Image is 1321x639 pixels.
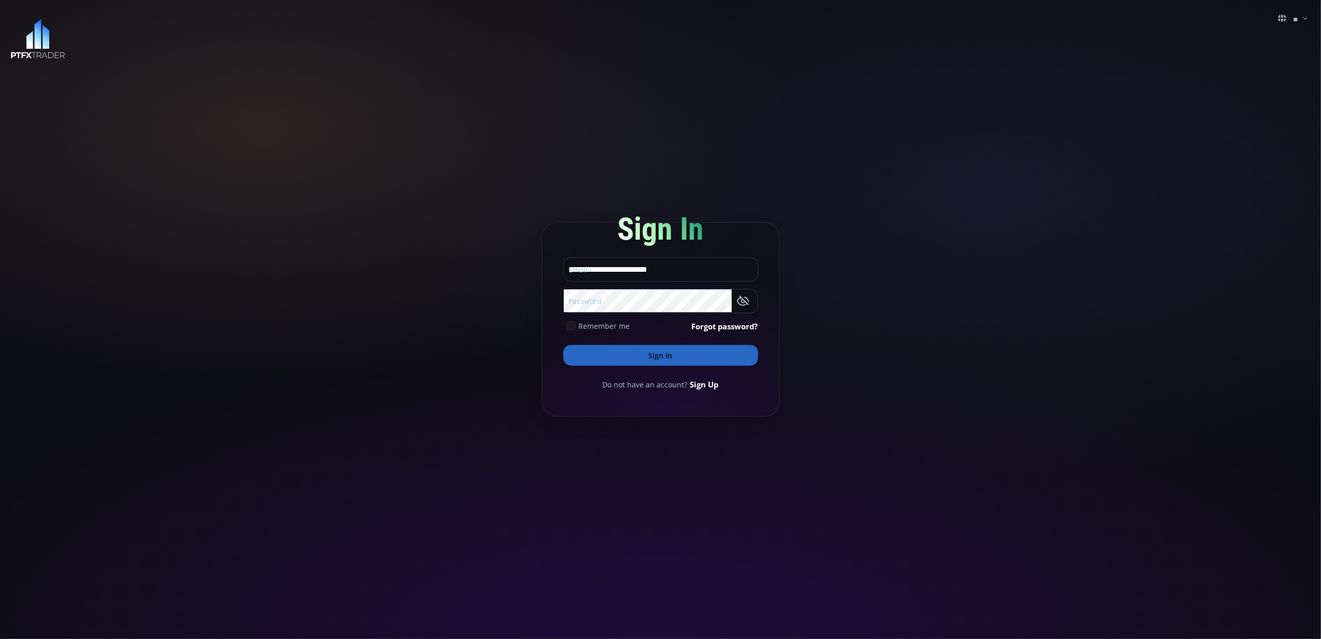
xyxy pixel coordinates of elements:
img: npw-badge-icon-locked.svg [739,269,747,277]
a: Sign Up [690,379,719,390]
span: Remember me [579,321,630,331]
span: Sign In [617,211,704,247]
button: Sign In [563,345,758,366]
a: Forgot password? [692,321,758,332]
img: LOGO [10,19,65,59]
div: Do not have an account? [563,379,758,390]
img: npw-badge-icon-locked.svg [719,301,727,309]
